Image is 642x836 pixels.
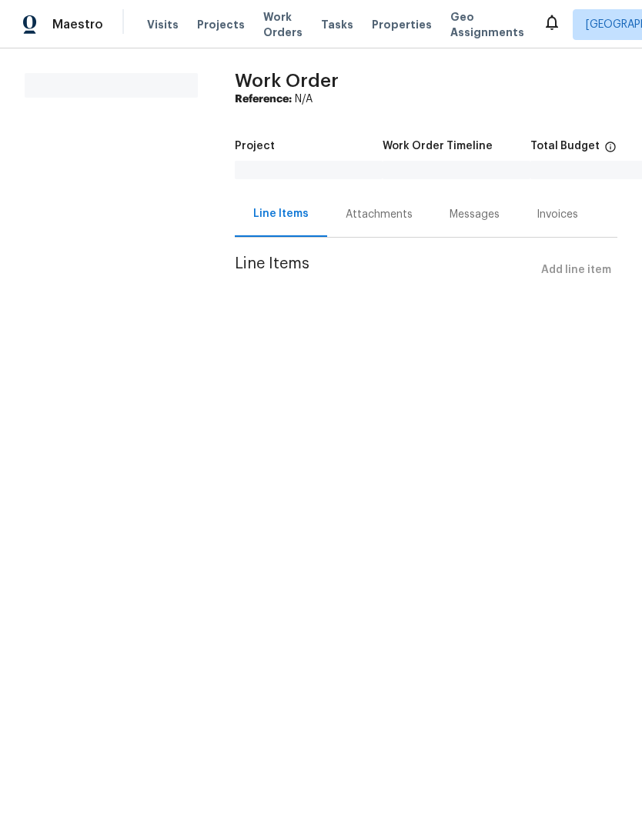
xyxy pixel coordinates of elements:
[530,141,600,152] h5: Total Budget
[604,141,617,161] span: The total cost of line items that have been proposed by Opendoor. This sum includes line items th...
[537,207,578,222] div: Invoices
[321,19,353,30] span: Tasks
[235,92,617,107] div: N/A
[235,141,275,152] h5: Project
[235,256,535,285] span: Line Items
[235,94,292,105] b: Reference:
[383,141,493,152] h5: Work Order Timeline
[147,17,179,32] span: Visits
[235,72,339,90] span: Work Order
[450,207,500,222] div: Messages
[346,207,413,222] div: Attachments
[52,17,103,32] span: Maestro
[253,206,309,221] div: Line Items
[197,17,245,32] span: Projects
[450,9,524,40] span: Geo Assignments
[372,17,432,32] span: Properties
[263,9,303,40] span: Work Orders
